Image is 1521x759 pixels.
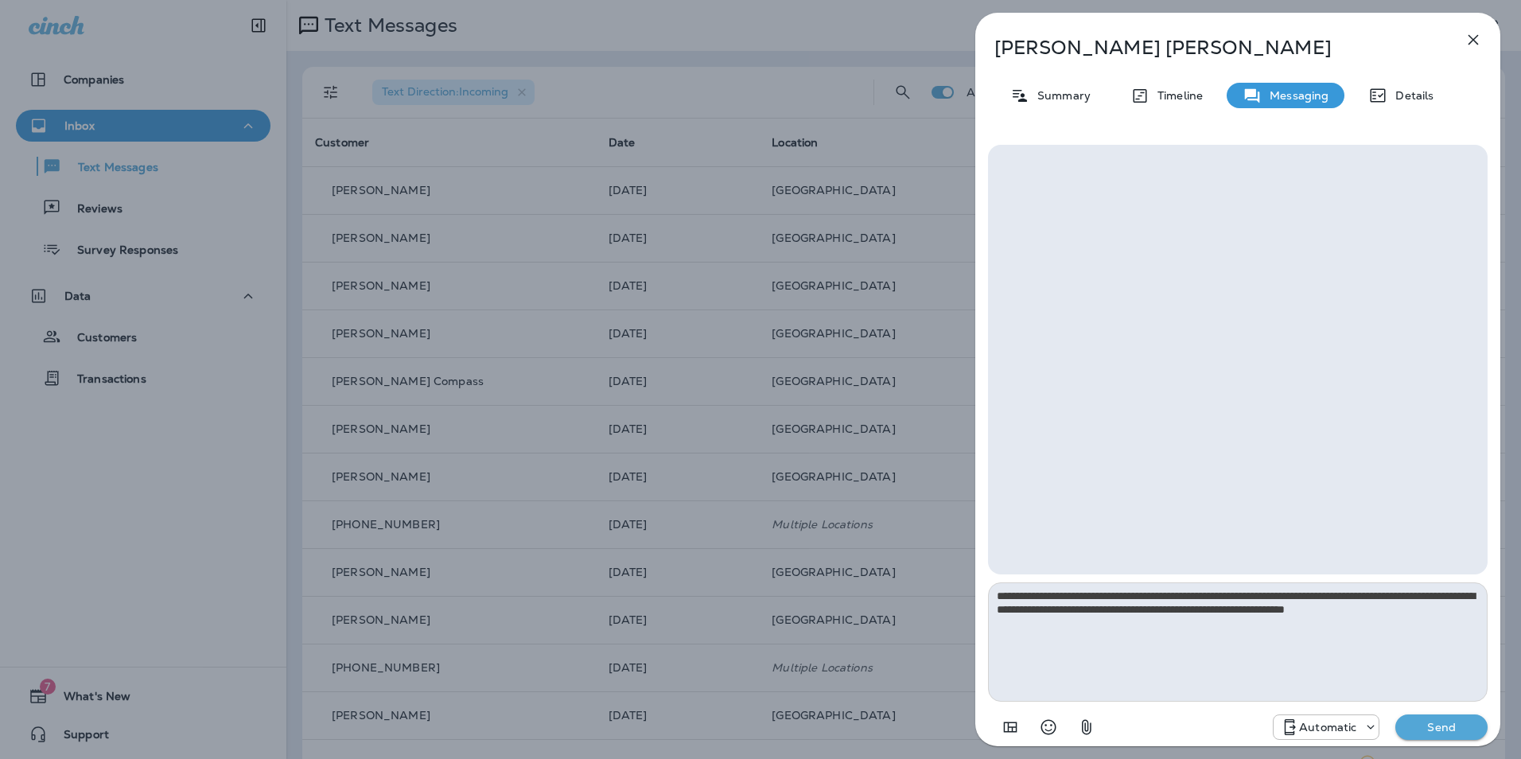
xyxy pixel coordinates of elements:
[1029,89,1091,102] p: Summary
[1395,714,1488,740] button: Send
[1150,89,1203,102] p: Timeline
[1033,711,1064,743] button: Select an emoji
[1387,89,1433,102] p: Details
[994,37,1429,59] p: [PERSON_NAME] [PERSON_NAME]
[1408,720,1475,734] p: Send
[1299,721,1356,734] p: Automatic
[994,711,1026,743] button: Add in a premade template
[1262,89,1328,102] p: Messaging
